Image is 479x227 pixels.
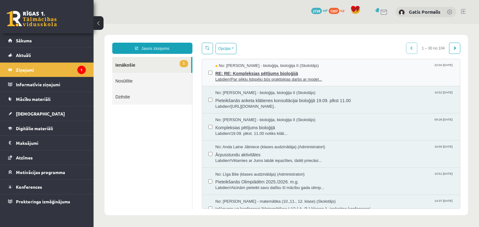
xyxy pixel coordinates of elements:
i: 1 [77,66,86,74]
legend: Informatīvie ziņojumi [16,77,86,92]
span: Labdien!Vēlamies ar Jums labāk iepazīties, tādēļ priecāsi... [122,134,360,140]
a: No: Līga Bite (klases audzinātāja) (Administratori) 15:51 [DATE] Pieteikšanās Olimpiādēm 2025./20... [122,148,360,167]
a: Konferences [8,180,86,194]
span: No: Anda Laine Jātniece (klases audzinātāja) (Administratori) [122,120,232,126]
span: Ielūgums uz konferenci 'Matemātikas I 12.( A, B ) klases 1. ieskaites konference' [122,180,360,188]
a: 1Ienākošie [19,33,98,49]
span: 14:37 [DATE] [340,175,360,179]
span: xp [340,8,344,13]
span: 1207 [329,8,339,14]
span: Labdien!Par sēklu lidspēju būs praktiskias darbs ar model... [122,53,360,59]
a: No: [PERSON_NAME] - bioloģija, bioloģija II (Skolotājs) 10:52 [DATE] Pieteikšanās anketa klātiene... [122,66,360,85]
span: Labdien![URL][DOMAIN_NAME].. [122,80,360,86]
a: Dzēstie [19,65,99,81]
a: Informatīvie ziņojumi [8,77,86,92]
span: 16:55 [DATE] [340,120,360,125]
span: Motivācijas programma [16,169,65,175]
a: [DEMOGRAPHIC_DATA] [8,106,86,121]
span: 1 [86,36,94,43]
span: Labdien!Aicinām pieteikt savu dalību šī mācību gada olimp... [122,161,360,167]
a: Mācību materiāli [8,92,86,106]
span: Digitālie materiāli [16,125,53,131]
a: Jauns ziņojums [19,19,99,30]
span: Ārpusstundu aktivitātes [122,126,360,134]
span: No: Līga Bite (klases audzinātāja) (Administratori) [122,148,211,154]
a: No: [PERSON_NAME] - bioloģija, bioloģija II (Skolotājs) 22:02 [DATE] RE: RE: Kompleksias pētījums... [122,39,360,58]
img: Gatis Pormalis [399,9,405,16]
a: 1207 xp [329,8,347,13]
a: Proktoringa izmēģinājums [8,194,86,209]
a: No: [PERSON_NAME] - matemātika (10.,11., 12. klase) (Skolotājs) 14:37 [DATE] Ielūgums uz konferen... [122,175,360,194]
span: Kompleksias pētījums bioloģijā [122,99,360,107]
a: Sākums [8,33,86,48]
span: No: [PERSON_NAME] - matemātika (10.,11., 12. klase) (Skolotājs) [122,175,242,181]
span: No: [PERSON_NAME] - bioloģija, bioloģija II (Skolotājs) [122,93,222,99]
span: 1 – 30 no 104 [324,19,356,30]
span: 09:28 [DATE] [340,93,360,98]
a: Motivācijas programma [8,165,86,179]
span: Labdien!19.09. plkst. 11.00 notiks klāti... [122,107,360,113]
span: Mācību materiāli [16,96,51,102]
a: Maksājumi [8,136,86,150]
span: Sākums [16,38,32,43]
span: 2728 [311,8,322,14]
span: 10:52 [DATE] [340,66,360,71]
a: No: Anda Laine Jātniece (klases audzinātāja) (Administratori) 16:55 [DATE] Ārpusstundu aktivitāte... [122,120,360,140]
a: Nosūtītie [19,49,99,65]
span: Pieteikšanās anketa klātienes konsultācijai bioloģijā 19.09. plkst 11.00 [122,72,360,80]
a: Digitālie materiāli [8,121,86,135]
legend: Ziņojumi [16,63,86,77]
a: Rīgas 1. Tālmācības vidusskola [7,11,57,26]
span: Pieteikšanās Olimpiādēm 2025./2026. m.g. [122,153,360,161]
span: RE: RE: Kompleksias pētījums bioloģijā [122,45,360,53]
span: mP [323,8,328,13]
span: 15:51 [DATE] [340,148,360,152]
a: Ziņojumi1 [8,63,86,77]
legend: Maksājumi [16,136,86,150]
span: No: [PERSON_NAME] - bioloģija, bioloģija II (Skolotājs) [122,66,222,72]
span: Proktoringa izmēģinājums [16,199,70,204]
span: No: [PERSON_NAME] - bioloģija, bioloģija II (Skolotājs) [122,39,225,45]
span: Aktuāli [16,52,31,58]
a: Atzīmes [8,150,86,165]
span: Atzīmes [16,155,33,160]
a: 2728 mP [311,8,328,13]
span: [DEMOGRAPHIC_DATA] [16,111,65,116]
a: No: [PERSON_NAME] - bioloģija, bioloģija II (Skolotājs) 09:28 [DATE] Kompleksias pētījums bioloģi... [122,93,360,112]
a: Gatis Pormalis [409,9,440,15]
a: Aktuāli [8,48,86,62]
button: Opcijas [122,19,143,30]
span: Konferences [16,184,42,190]
span: 22:02 [DATE] [340,39,360,44]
